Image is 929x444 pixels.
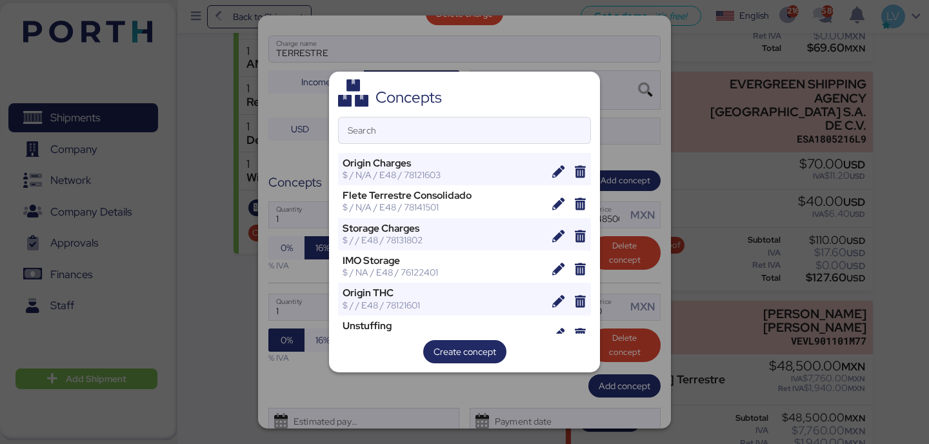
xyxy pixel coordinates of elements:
[343,267,543,278] div: $ / NA / E48 / 76122401
[343,299,543,311] div: $ / / E48 / 78121601
[375,92,442,103] div: Concepts
[423,340,506,363] button: Create concept
[339,117,590,143] input: Search
[343,169,543,181] div: $ / N/A / E48 / 78121603
[343,190,543,201] div: Flete Terrestre Consolidado
[343,332,543,343] div: $ / T/CBM / E48 / 78131802
[343,320,543,332] div: Unstuffing
[434,344,496,359] span: Create concept
[343,234,543,246] div: $ / / E48 / 78131802
[343,287,543,299] div: Origin THC
[343,157,543,169] div: Origin Charges
[343,223,543,234] div: Storage Charges
[343,255,543,267] div: IMO Storage
[343,201,543,213] div: $ / N/A / E48 / 78141501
